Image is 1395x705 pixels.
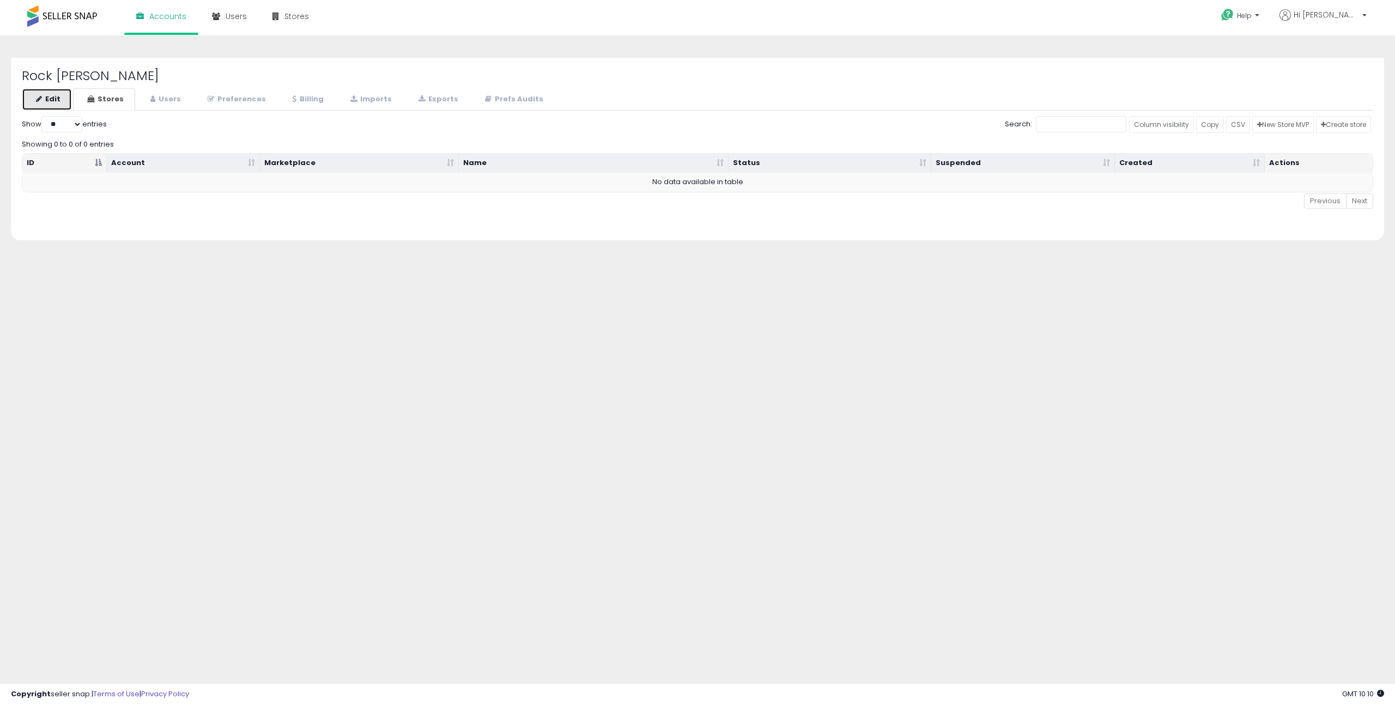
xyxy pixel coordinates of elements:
th: ID: activate to sort column descending [22,154,107,173]
a: Imports [336,88,403,111]
span: Hi [PERSON_NAME] [1294,9,1359,20]
a: Exports [404,88,470,111]
span: Help [1237,11,1252,20]
a: Stores [73,88,135,111]
span: Column visibility [1134,120,1189,129]
a: Create store [1316,116,1371,133]
a: Copy [1196,116,1224,133]
a: Column visibility [1129,116,1194,133]
th: Suspended: activate to sort column ascending [931,154,1115,173]
th: Account: activate to sort column ascending [107,154,260,173]
label: Show entries [22,116,107,132]
span: Stores [284,11,309,22]
a: CSV [1226,116,1250,133]
th: Name: activate to sort column ascending [459,154,729,173]
a: Billing [278,88,335,111]
label: Search: [1005,116,1126,132]
a: Preferences [193,88,277,111]
a: Hi [PERSON_NAME] [1279,9,1367,34]
th: Marketplace: activate to sort column ascending [260,154,459,173]
th: Actions [1265,154,1373,173]
span: Accounts [149,11,186,22]
span: Create store [1321,120,1366,129]
a: Previous [1304,193,1347,209]
div: Showing 0 to 0 of 0 entries [22,135,1373,150]
a: Next [1346,193,1373,209]
i: Get Help [1221,8,1234,22]
span: Copy [1201,120,1219,129]
span: Users [226,11,247,22]
a: Prefs Audits [471,88,555,111]
th: Status: activate to sort column ascending [729,154,931,173]
h2: Rock [PERSON_NAME] [22,69,1373,83]
a: Edit [22,88,72,111]
select: Showentries [41,116,82,132]
input: Search: [1036,116,1126,132]
td: No data available in table [22,173,1373,192]
a: Users [136,88,192,111]
span: CSV [1231,120,1245,129]
th: Created: activate to sort column ascending [1115,154,1265,173]
a: New Store MVP [1252,116,1314,133]
span: New Store MVP [1257,120,1309,129]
